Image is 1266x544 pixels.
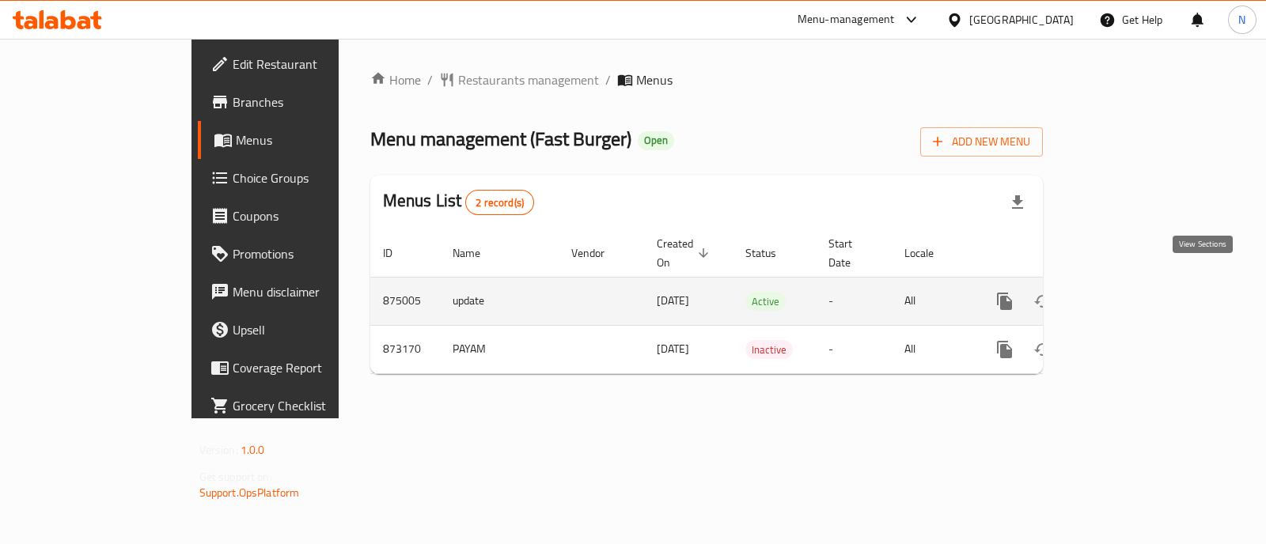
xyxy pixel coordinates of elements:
[241,440,265,460] span: 1.0.0
[986,331,1024,368] button: more
[198,311,403,349] a: Upsell
[198,83,403,121] a: Branches
[828,234,873,272] span: Start Date
[657,338,689,359] span: [DATE]
[458,70,599,89] span: Restaurants management
[745,341,793,359] span: Inactive
[439,70,599,89] a: Restaurants management
[969,11,1074,28] div: [GEOGRAPHIC_DATA]
[638,131,674,150] div: Open
[370,121,631,157] span: Menu management ( Fast Burger )
[199,467,272,487] span: Get support on:
[465,190,534,215] div: Total records count
[236,130,390,149] span: Menus
[383,244,413,263] span: ID
[745,292,786,311] div: Active
[904,244,954,263] span: Locale
[198,235,403,273] a: Promotions
[370,70,1044,89] nav: breadcrumb
[657,234,714,272] span: Created On
[233,358,390,377] span: Coverage Report
[892,277,973,325] td: All
[198,273,403,311] a: Menu disclaimer
[199,440,238,460] span: Version:
[1238,11,1245,28] span: N
[816,277,892,325] td: -
[745,340,793,359] div: Inactive
[973,229,1150,278] th: Actions
[198,45,403,83] a: Edit Restaurant
[233,396,390,415] span: Grocery Checklist
[198,349,403,387] a: Coverage Report
[745,293,786,311] span: Active
[466,195,533,210] span: 2 record(s)
[233,206,390,225] span: Coupons
[233,55,390,74] span: Edit Restaurant
[427,70,433,89] li: /
[892,325,973,373] td: All
[199,482,300,503] a: Support.OpsPlatform
[986,282,1024,320] button: more
[816,325,892,373] td: -
[636,70,673,89] span: Menus
[233,168,390,187] span: Choice Groups
[440,277,559,325] td: update
[798,10,895,29] div: Menu-management
[233,282,390,301] span: Menu disclaimer
[198,387,403,425] a: Grocery Checklist
[657,290,689,311] span: [DATE]
[370,229,1150,374] table: enhanced table
[233,320,390,339] span: Upsell
[198,197,403,235] a: Coupons
[933,132,1030,152] span: Add New Menu
[571,244,625,263] span: Vendor
[370,325,440,373] td: 873170
[605,70,611,89] li: /
[1024,331,1062,368] button: Change Status
[745,244,797,263] span: Status
[198,159,403,197] a: Choice Groups
[233,244,390,263] span: Promotions
[383,189,534,215] h2: Menus List
[198,121,403,159] a: Menus
[920,127,1043,157] button: Add New Menu
[370,277,440,325] td: 875005
[440,325,559,373] td: PAYAM
[233,93,390,111] span: Branches
[453,244,501,263] span: Name
[999,183,1037,221] div: Export file
[1024,282,1062,320] button: Change Status
[638,134,674,147] span: Open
